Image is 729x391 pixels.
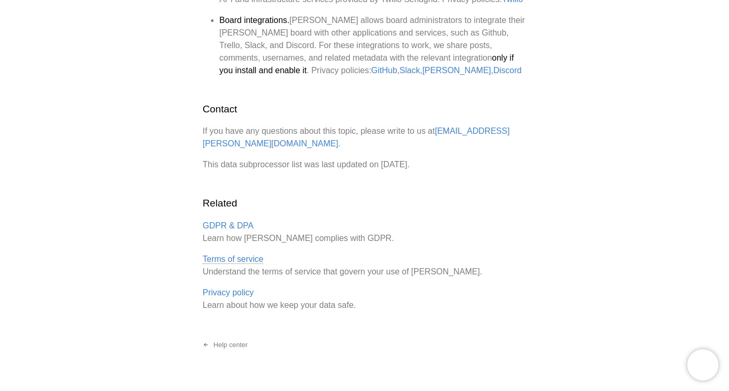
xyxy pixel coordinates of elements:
[203,102,526,117] h2: Contact
[194,337,256,353] a: Help center
[219,16,289,25] strong: Board integrations.
[203,286,526,312] p: Learn about how we keep your data safe.
[203,196,526,211] h2: Related
[203,126,510,148] a: [EMAIL_ADDRESS][PERSON_NAME][DOMAIN_NAME]
[219,14,526,77] li: [PERSON_NAME] allows board administrators to integrate their [PERSON_NAME] board with other appli...
[219,53,514,75] strong: only if you install and enable it
[399,66,420,75] a: Slack
[203,253,526,278] p: Understand the terms of service that govern your use of [PERSON_NAME].
[203,125,526,150] p: If you have any questions about this topic, please write to us at .
[203,220,526,245] p: Learn how [PERSON_NAME] complies with GDPR.
[422,66,491,75] a: [PERSON_NAME]
[687,349,719,381] iframe: Chatra live chat
[203,158,526,171] p: This data subprocessor list was last updated on [DATE].
[203,288,254,297] a: Privacy policy
[203,255,263,264] a: Terms of service
[493,66,522,75] a: Discord
[371,66,397,75] a: GitHub
[203,221,254,230] a: GDPR & DPA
